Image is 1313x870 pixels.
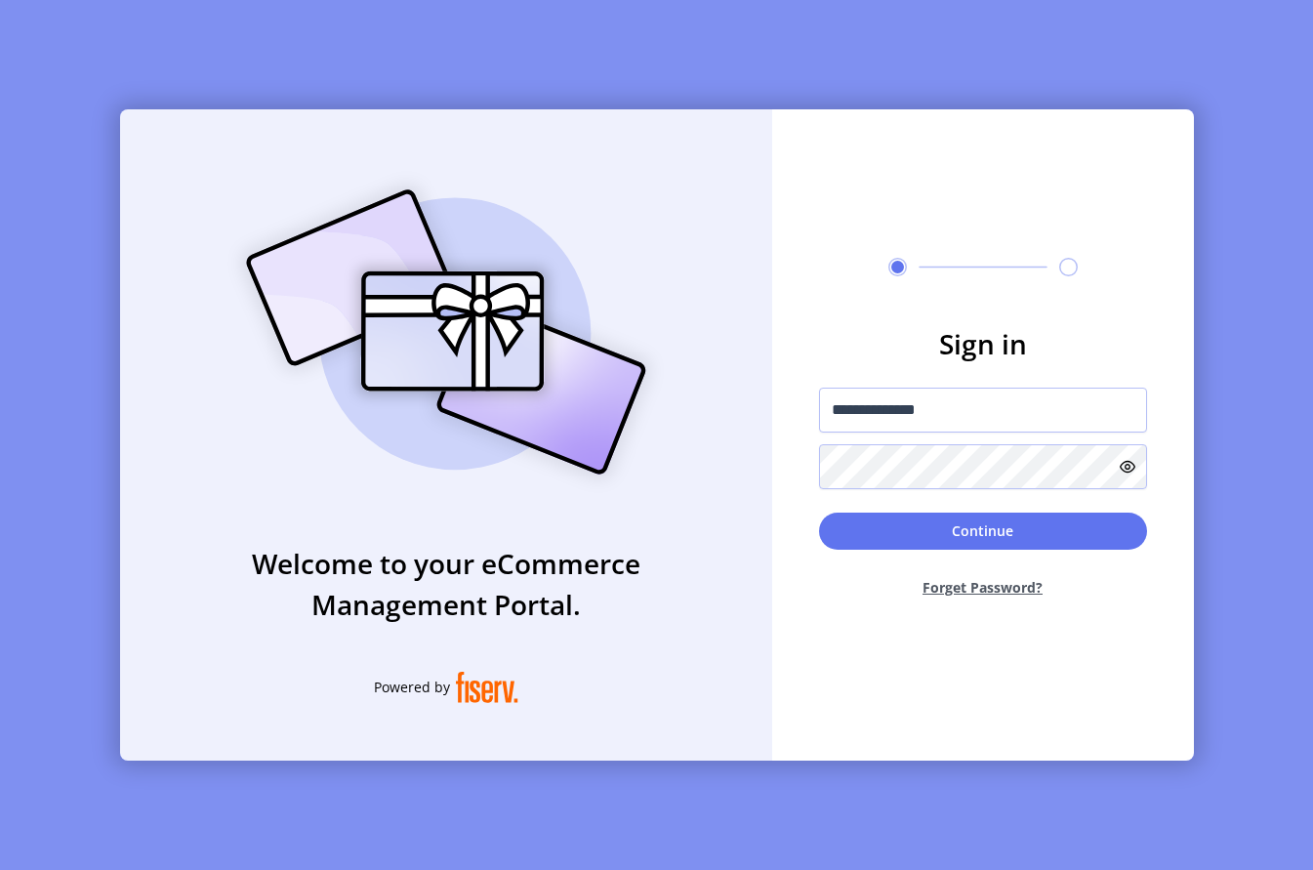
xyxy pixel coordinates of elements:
[217,168,676,496] img: card_Illustration.svg
[819,323,1147,364] h3: Sign in
[819,513,1147,550] button: Continue
[819,561,1147,613] button: Forget Password?
[374,677,450,697] span: Powered by
[120,543,772,625] h3: Welcome to your eCommerce Management Portal.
